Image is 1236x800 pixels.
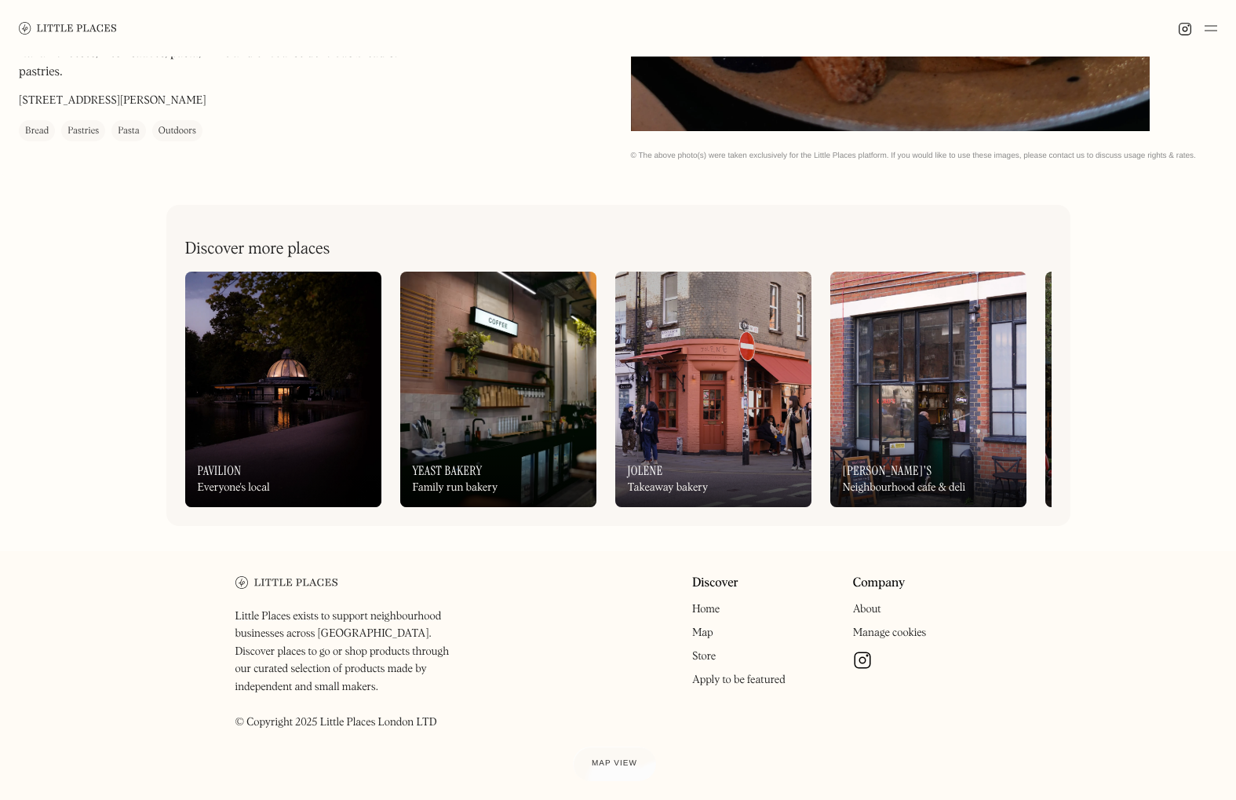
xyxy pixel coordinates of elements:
[692,604,720,615] a: Home
[692,627,713,638] a: Map
[198,481,270,495] div: Everyone's local
[185,239,330,259] h2: Discover more places
[843,481,966,495] div: Neighbourhood cafe & deli
[235,608,465,731] p: Little Places exists to support neighbourhood businesses across [GEOGRAPHIC_DATA]. Discover place...
[853,604,881,615] a: About
[631,151,1218,161] div: © The above photo(s) were taken exclusively for the Little Places platform. If you would like to ...
[413,481,498,495] div: Family run bakery
[19,93,206,110] p: [STREET_ADDRESS][PERSON_NAME]
[592,759,637,768] span: Map view
[692,576,738,591] a: Discover
[628,463,663,478] h3: Jolene
[692,674,786,685] a: Apply to be featured
[413,463,483,478] h3: Yeast Bakery
[692,651,716,662] a: Store
[185,272,381,507] a: PavilionEveryone's local
[118,124,140,140] div: Pasta
[573,747,656,781] a: Map view
[843,463,932,478] h3: [PERSON_NAME]'s
[400,272,596,507] a: Yeast BakeryFamily run bakery
[615,272,811,507] a: JoleneTakeaway bakery
[628,481,709,495] div: Takeaway bakery
[159,124,196,140] div: Outdoors
[67,124,99,140] div: Pastries
[853,627,927,638] a: Manage cookies
[853,576,906,591] a: Company
[25,124,49,140] div: Bread
[198,463,242,478] h3: Pavilion
[830,272,1026,507] a: [PERSON_NAME]'sNeighbourhood cafe & deli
